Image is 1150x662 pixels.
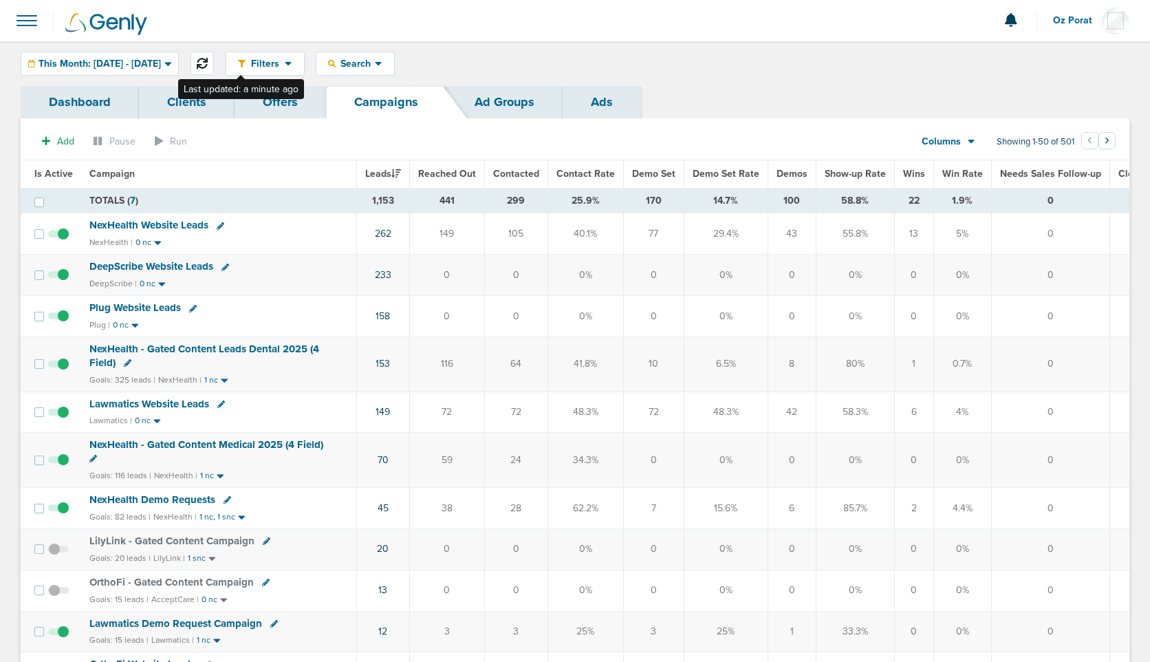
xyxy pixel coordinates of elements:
a: 13 [378,584,387,596]
td: 22 [894,188,933,213]
td: 24 [484,433,547,487]
small: Goals: 82 leads | [89,512,151,522]
td: 59 [409,433,484,487]
a: 70 [378,454,389,466]
small: NexHealth | [154,471,197,480]
td: 1,153 [356,188,409,213]
small: 0 nc [113,320,129,330]
a: 45 [378,502,389,514]
td: 28 [484,487,547,528]
td: 0% [684,528,768,570]
small: 1 nc [200,471,214,481]
a: Ad Groups [446,86,563,118]
td: 42 [768,392,816,433]
td: 0 [894,570,933,611]
a: 149 [376,406,390,418]
small: DeepScribe | [89,279,137,288]
a: 20 [377,543,389,555]
td: 149 [409,213,484,255]
span: Demo Set Rate [693,168,759,180]
td: 0 [991,433,1109,487]
td: 0% [933,570,991,611]
td: 0% [816,296,894,337]
td: 43 [768,213,816,255]
td: 58.3% [816,392,894,433]
td: 48.3% [547,392,623,433]
td: 0 [991,487,1109,528]
td: 0 [623,296,684,337]
td: 0 [623,255,684,296]
td: 4.4% [933,487,991,528]
td: 0 [409,570,484,611]
span: Filters [246,58,285,70]
span: Demos [777,168,807,180]
small: 1 snc [188,553,206,564]
td: 15.6% [684,487,768,528]
td: 100 [768,188,816,213]
td: 33.3% [816,611,894,652]
ul: Pagination [1081,134,1116,151]
td: 105 [484,213,547,255]
td: 0 [623,570,684,611]
small: 0 nc [140,279,155,289]
small: AcceptCare | [151,595,199,604]
img: Genly [65,13,147,35]
td: 0 [894,255,933,296]
span: Needs Sales Follow-up [1000,168,1101,180]
td: 0 [894,433,933,487]
td: 0 [409,255,484,296]
td: 0 [894,611,933,652]
td: 0% [933,296,991,337]
td: 3 [623,611,684,652]
td: 2 [894,487,933,528]
small: 1 nc, 1 snc [199,512,235,522]
small: Lawmatics | [89,416,132,425]
a: Dashboard [21,86,139,118]
span: NexHealth - Gated Content Leads Dental 2025 (4 Field) [89,343,319,369]
td: 0 [991,392,1109,433]
td: 0% [684,255,768,296]
td: 25% [684,611,768,652]
td: 0% [547,528,623,570]
td: 40.1% [547,213,623,255]
td: 6 [894,392,933,433]
td: 0% [547,570,623,611]
span: 7 [130,195,135,206]
td: 72 [623,392,684,433]
td: 64 [484,337,547,392]
small: Goals: 20 leads | [89,553,151,564]
td: 299 [484,188,547,213]
td: 1 [768,611,816,652]
td: 0 [409,528,484,570]
button: Go to next page [1098,132,1116,149]
small: 0 nc [135,237,151,248]
span: Reached Out [418,168,476,180]
span: Leads [365,168,401,180]
span: Search [336,58,375,70]
td: 72 [484,392,547,433]
td: 0 [991,528,1109,570]
td: 1 [894,337,933,392]
td: 38 [409,487,484,528]
small: NexHealth | [89,237,133,247]
td: 0% [684,433,768,487]
td: 48.3% [684,392,768,433]
td: 41.8% [547,337,623,392]
td: 0 [991,611,1109,652]
small: Goals: 325 leads | [89,375,155,385]
td: 6 [768,487,816,528]
td: 0 [768,296,816,337]
td: 29.4% [684,213,768,255]
small: Goals: 15 leads | [89,595,149,605]
td: 0% [933,255,991,296]
small: Goals: 15 leads | [89,635,149,645]
td: 0 [768,433,816,487]
td: 0% [547,296,623,337]
a: Ads [563,86,641,118]
span: Add [57,136,74,147]
td: 3 [409,611,484,652]
td: 0% [816,255,894,296]
td: 4% [933,392,991,433]
td: TOTALS ( ) [81,188,356,213]
span: OrthoFi - Gated Content Campaign [89,576,254,588]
